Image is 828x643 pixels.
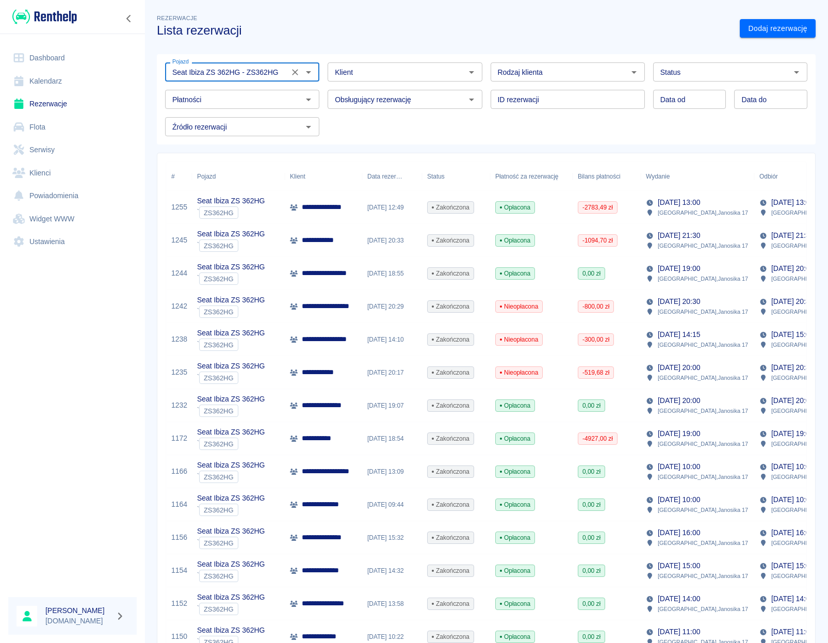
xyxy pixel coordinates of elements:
[578,302,613,311] span: -800,00 zł
[658,373,748,382] p: [GEOGRAPHIC_DATA] , Janosika 17
[428,632,474,641] span: Zakończona
[8,8,77,25] a: Renthelp logo
[8,230,137,253] a: Ustawienia
[658,593,700,604] p: [DATE] 14:00
[428,533,474,542] span: Zakończona
[578,162,621,191] div: Bilans płatności
[771,329,814,340] p: [DATE] 15:00
[301,92,316,107] button: Otwórz
[658,406,748,415] p: [GEOGRAPHIC_DATA] , Janosika 17
[45,616,111,626] p: [DOMAIN_NAME]
[362,191,422,224] div: [DATE] 12:49
[428,500,474,509] span: Zakończona
[658,208,748,217] p: [GEOGRAPHIC_DATA] , Janosika 17
[496,335,542,344] span: Nieopłacona
[641,162,754,191] div: Wydanie
[171,631,187,642] a: 1150
[171,565,187,576] a: 1154
[200,539,238,547] span: ZS362HG
[171,433,187,444] a: 1172
[362,455,422,488] div: [DATE] 13:09
[197,295,265,306] p: Seat Ibiza ZS 362HG
[658,538,748,548] p: [GEOGRAPHIC_DATA] , Janosika 17
[197,559,265,570] p: Seat Ibiza ZS 362HG
[157,23,732,38] h3: Lista rezerwacji
[197,405,265,417] div: `
[771,263,814,274] p: [DATE] 20:00
[402,169,417,184] button: Sort
[171,499,187,510] a: 1164
[490,162,573,191] div: Płatność za rezerwację
[200,242,238,250] span: ZS362HG
[496,236,534,245] span: Opłacona
[658,571,748,581] p: [GEOGRAPHIC_DATA] , Janosika 17
[362,587,422,620] div: [DATE] 13:58
[8,162,137,185] a: Klienci
[171,268,187,279] a: 1244
[464,65,479,79] button: Otwórz
[658,505,748,515] p: [GEOGRAPHIC_DATA] , Janosika 17
[658,329,700,340] p: [DATE] 14:15
[288,65,302,79] button: Wyczyść
[200,341,238,349] span: ZS362HG
[658,527,700,538] p: [DATE] 16:00
[12,8,77,25] img: Renthelp logo
[197,460,265,471] p: Seat Ibiza ZS 362HG
[658,472,748,481] p: [GEOGRAPHIC_DATA] , Janosika 17
[496,203,534,212] span: Opłacona
[197,229,265,239] p: Seat Ibiza ZS 362HG
[653,90,726,109] input: DD.MM.YYYY
[290,162,305,191] div: Klient
[496,434,534,443] span: Opłacona
[658,230,700,241] p: [DATE] 21:30
[362,323,422,356] div: [DATE] 14:10
[171,367,187,378] a: 1235
[428,566,474,575] span: Zakończona
[200,275,238,283] span: ZS362HG
[658,263,700,274] p: [DATE] 19:00
[171,334,187,345] a: 1238
[192,162,285,191] div: Pojazd
[197,394,265,405] p: Seat Ibiza ZS 362HG
[8,207,137,231] a: Widget WWW
[157,15,197,21] span: Rezerwacje
[362,162,422,191] div: Data rezerwacji
[658,362,700,373] p: [DATE] 20:00
[428,269,474,278] span: Zakończona
[197,339,265,351] div: `
[171,400,187,411] a: 1232
[8,184,137,207] a: Powiadomienia
[428,401,474,410] span: Zakończona
[200,572,238,580] span: ZS362HG
[197,526,265,537] p: Seat Ibiza ZS 362HG
[362,257,422,290] div: [DATE] 18:55
[171,598,187,609] a: 1152
[362,521,422,554] div: [DATE] 15:32
[428,236,474,245] span: Zakończona
[197,427,265,438] p: Seat Ibiza ZS 362HG
[45,605,111,616] h6: [PERSON_NAME]
[8,138,137,162] a: Serwisy
[301,120,316,134] button: Otwórz
[171,235,187,246] a: 1245
[658,340,748,349] p: [GEOGRAPHIC_DATA] , Janosika 17
[362,554,422,587] div: [DATE] 14:32
[422,162,490,191] div: Status
[578,434,617,443] span: -4927,00 zł
[670,169,684,184] button: Sort
[8,46,137,70] a: Dashboard
[496,467,534,476] span: Opłacona
[171,202,187,213] a: 1255
[362,488,422,521] div: [DATE] 09:44
[496,368,542,377] span: Nieopłacona
[197,603,265,615] div: `
[197,493,265,504] p: Seat Ibiza ZS 362HG
[197,471,265,483] div: `
[428,335,474,344] span: Zakończona
[200,407,238,415] span: ZS362HG
[496,302,542,311] span: Nieopłacona
[197,537,265,549] div: `
[496,401,534,410] span: Opłacona
[771,296,814,307] p: [DATE] 20:30
[197,328,265,339] p: Seat Ibiza ZS 362HG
